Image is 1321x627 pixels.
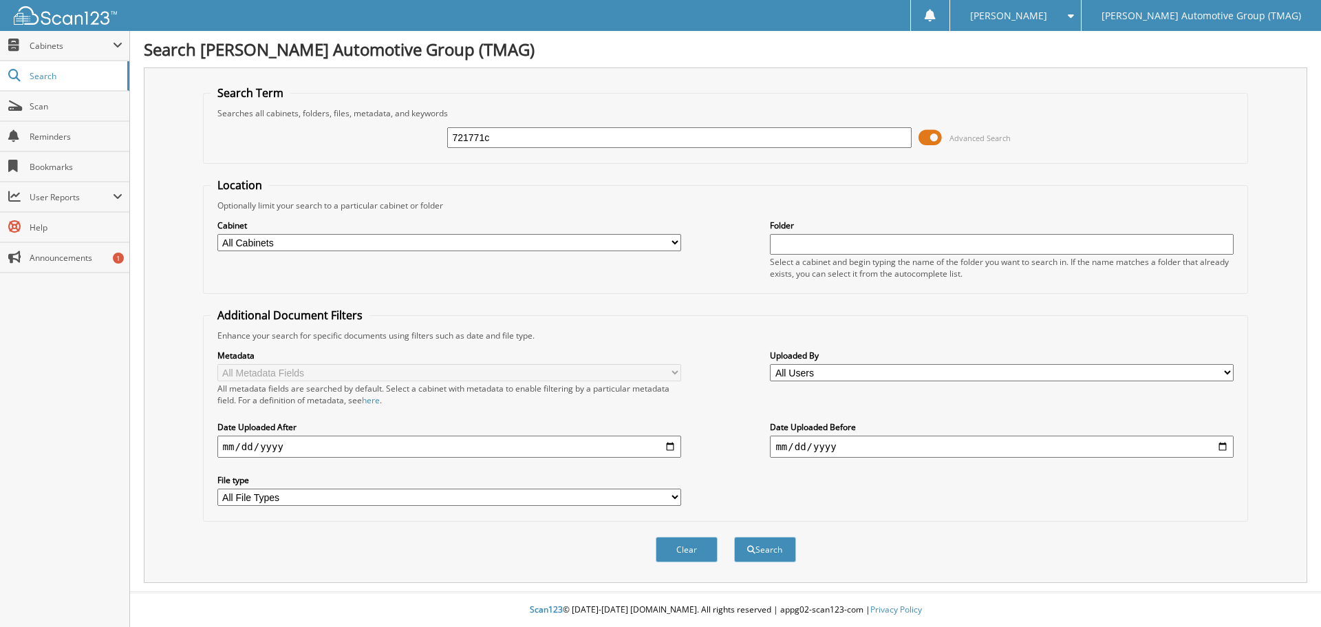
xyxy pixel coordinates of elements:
[113,253,124,264] div: 1
[30,131,122,142] span: Reminders
[770,350,1234,361] label: Uploaded By
[949,133,1011,143] span: Advanced Search
[14,6,117,25] img: scan123-logo-white.svg
[30,40,113,52] span: Cabinets
[770,421,1234,433] label: Date Uploaded Before
[211,308,369,323] legend: Additional Document Filters
[734,537,796,562] button: Search
[870,604,922,615] a: Privacy Policy
[770,220,1234,231] label: Folder
[770,436,1234,458] input: end
[211,200,1241,211] div: Optionally limit your search to a particular cabinet or folder
[970,12,1047,20] span: [PERSON_NAME]
[30,191,113,203] span: User Reports
[30,70,120,82] span: Search
[217,436,681,458] input: start
[656,537,718,562] button: Clear
[30,222,122,233] span: Help
[211,85,290,100] legend: Search Term
[30,161,122,173] span: Bookmarks
[144,38,1307,61] h1: Search [PERSON_NAME] Automotive Group (TMAG)
[30,100,122,112] span: Scan
[211,330,1241,341] div: Enhance your search for specific documents using filters such as date and file type.
[1102,12,1301,20] span: [PERSON_NAME] Automotive Group (TMAG)
[130,593,1321,627] div: © [DATE]-[DATE] [DOMAIN_NAME]. All rights reserved | appg02-scan123-com |
[211,178,269,193] legend: Location
[211,107,1241,119] div: Searches all cabinets, folders, files, metadata, and keywords
[217,383,681,406] div: All metadata fields are searched by default. Select a cabinet with metadata to enable filtering b...
[770,256,1234,279] div: Select a cabinet and begin typing the name of the folder you want to search in. If the name match...
[30,252,122,264] span: Announcements
[217,421,681,433] label: Date Uploaded After
[217,474,681,486] label: File type
[530,604,563,615] span: Scan123
[217,350,681,361] label: Metadata
[217,220,681,231] label: Cabinet
[362,394,380,406] a: here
